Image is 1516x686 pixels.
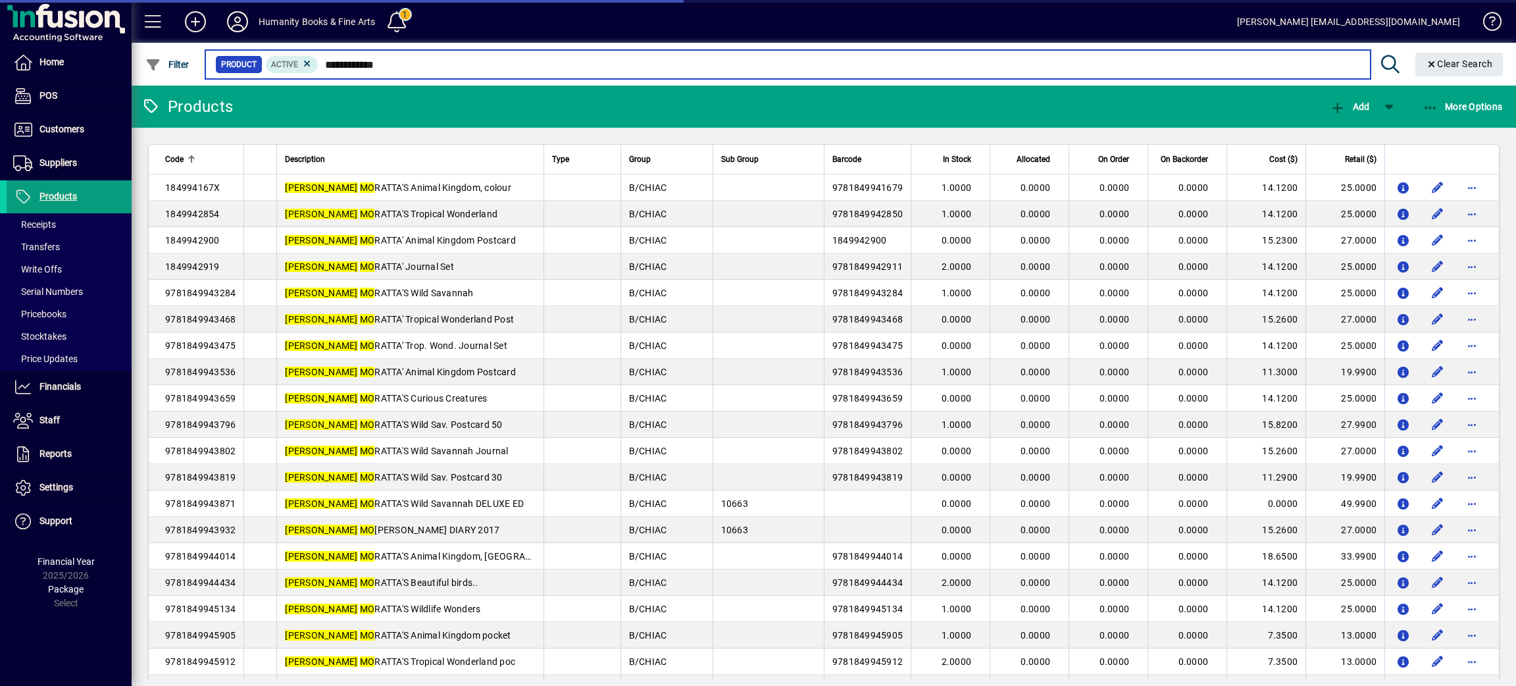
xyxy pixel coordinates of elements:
span: 0.0000 [942,393,972,404]
span: 0.0000 [942,235,972,246]
em: [PERSON_NAME] [285,446,357,456]
button: More options [1461,203,1482,224]
em: MO [360,393,375,404]
span: B/CHIAC [629,367,667,377]
span: 0.0000 [1099,446,1130,456]
td: 27.0000 [1305,517,1384,543]
span: Clear Search [1426,59,1493,69]
em: MO [360,419,375,430]
span: 0.0000 [1021,314,1051,325]
span: 9781849943536 [165,367,236,377]
div: On Backorder [1156,152,1220,167]
span: 9781849944014 [832,551,903,562]
span: 0.0000 [942,525,972,535]
span: 0.0000 [942,498,972,509]
button: Filter [142,53,193,76]
td: 33.9900 [1305,543,1384,569]
button: More options [1461,546,1482,567]
span: 0.0000 [1021,472,1051,483]
span: Receipts [13,219,56,230]
em: MO [360,209,375,219]
span: 0.0000 [1021,182,1051,193]
em: MO [360,472,375,483]
span: 0.0000 [1178,261,1209,272]
span: 0.0000 [1178,419,1209,430]
span: Active [271,60,298,69]
span: 9781849943284 [832,288,903,298]
span: 10663 [721,525,748,535]
span: 0.0000 [1099,288,1130,298]
span: 0.0000 [942,314,972,325]
span: 0.0000 [1021,498,1051,509]
em: MO [360,446,375,456]
span: Product [221,58,257,71]
td: 25.0000 [1305,280,1384,306]
em: [PERSON_NAME] [285,235,357,246]
span: 9781849943796 [165,419,236,430]
span: RATTA'S Wild Savannah [285,288,473,298]
button: Add [174,10,216,34]
span: 0.0000 [1021,235,1051,246]
span: Type [552,152,569,167]
a: Home [7,46,132,79]
button: More options [1461,256,1482,277]
button: Edit [1427,493,1448,514]
span: 0.0000 [1099,551,1130,562]
span: Suppliers [39,157,77,168]
em: MO [360,288,375,298]
button: Edit [1427,651,1448,672]
span: Cost ($) [1269,152,1298,167]
a: Transfers [7,236,132,258]
a: Customers [7,113,132,146]
span: 1.0000 [942,209,972,219]
span: RATTA'S Wild Sav. Postcard 50 [285,419,502,430]
td: 15.2600 [1226,438,1305,464]
span: 0.0000 [1178,235,1209,246]
span: Write Offs [13,264,62,275]
span: 2.0000 [942,577,972,588]
button: Edit [1427,361,1448,383]
span: B/CHIAC [629,209,667,219]
td: 15.8200 [1226,411,1305,438]
em: [PERSON_NAME] [285,525,357,535]
button: Edit [1427,598,1448,620]
span: B/CHIAC [629,288,667,298]
span: POS [39,90,57,101]
td: 11.2900 [1226,464,1305,490]
span: RATTA'S Wild Sav. Postcard 30 [285,472,502,483]
a: Receipts [7,213,132,236]
em: MO [360,261,375,272]
span: 0.0000 [1099,419,1130,430]
span: Customers [39,124,84,134]
button: More options [1461,625,1482,646]
em: [PERSON_NAME] [285,288,357,298]
span: B/CHIAC [629,446,667,456]
span: Filter [145,59,189,70]
button: More options [1461,440,1482,462]
a: Pricebooks [7,303,132,325]
span: B/CHIAC [629,419,667,430]
td: 14.1200 [1226,569,1305,596]
span: 0.0000 [1099,235,1130,246]
button: Edit [1427,414,1448,435]
div: Code [165,152,236,167]
em: [PERSON_NAME] [285,472,357,483]
em: [PERSON_NAME] [285,340,357,351]
span: 0.0000 [1099,525,1130,535]
button: More options [1461,388,1482,409]
span: 9781849943819 [165,472,236,483]
button: Profile [216,10,259,34]
span: 9781849943871 [165,498,236,509]
em: [PERSON_NAME] [285,393,357,404]
span: 1849942900 [165,235,220,246]
span: 1849942854 [165,209,220,219]
button: Edit [1427,230,1448,251]
span: 1849942900 [832,235,887,246]
span: 0.0000 [1021,261,1051,272]
span: RATTA'S Wild Savannah DELUXE ED [285,498,524,509]
span: 9781849944434 [832,577,903,588]
span: RATTA' Tropical Wonderland Post [285,314,514,325]
button: More options [1461,651,1482,672]
em: MO [360,340,375,351]
span: 0.0000 [942,472,972,483]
